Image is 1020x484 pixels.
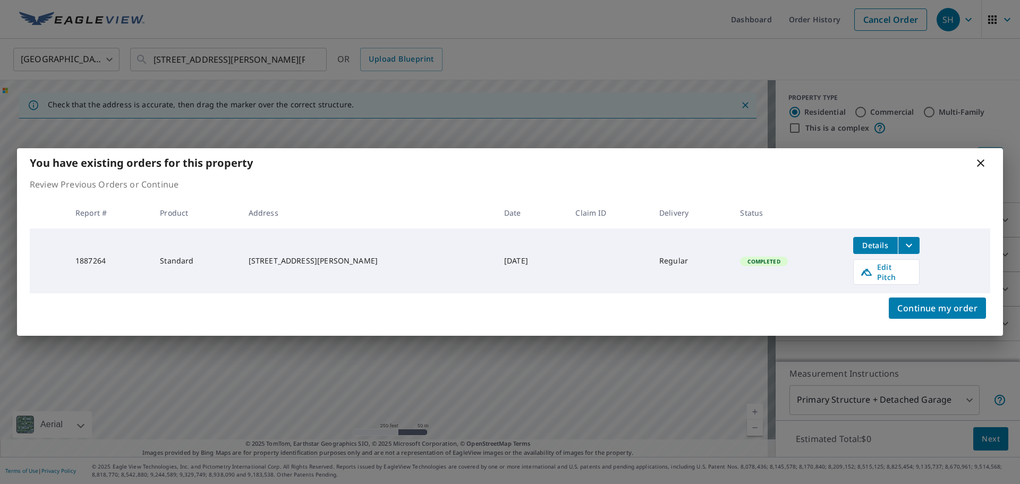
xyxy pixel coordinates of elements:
[567,197,651,228] th: Claim ID
[860,240,891,250] span: Details
[898,237,920,254] button: filesDropdownBtn-1887264
[853,237,898,254] button: detailsBtn-1887264
[151,228,240,293] td: Standard
[30,156,253,170] b: You have existing orders for this property
[151,197,240,228] th: Product
[240,197,496,228] th: Address
[651,228,732,293] td: Regular
[897,301,977,316] span: Continue my order
[853,259,920,285] a: Edit Pitch
[67,197,151,228] th: Report #
[651,197,732,228] th: Delivery
[860,262,913,282] span: Edit Pitch
[30,178,990,191] p: Review Previous Orders or Continue
[249,256,487,266] div: [STREET_ADDRESS][PERSON_NAME]
[67,228,151,293] td: 1887264
[496,228,567,293] td: [DATE]
[732,197,844,228] th: Status
[496,197,567,228] th: Date
[741,258,786,265] span: Completed
[889,298,986,319] button: Continue my order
